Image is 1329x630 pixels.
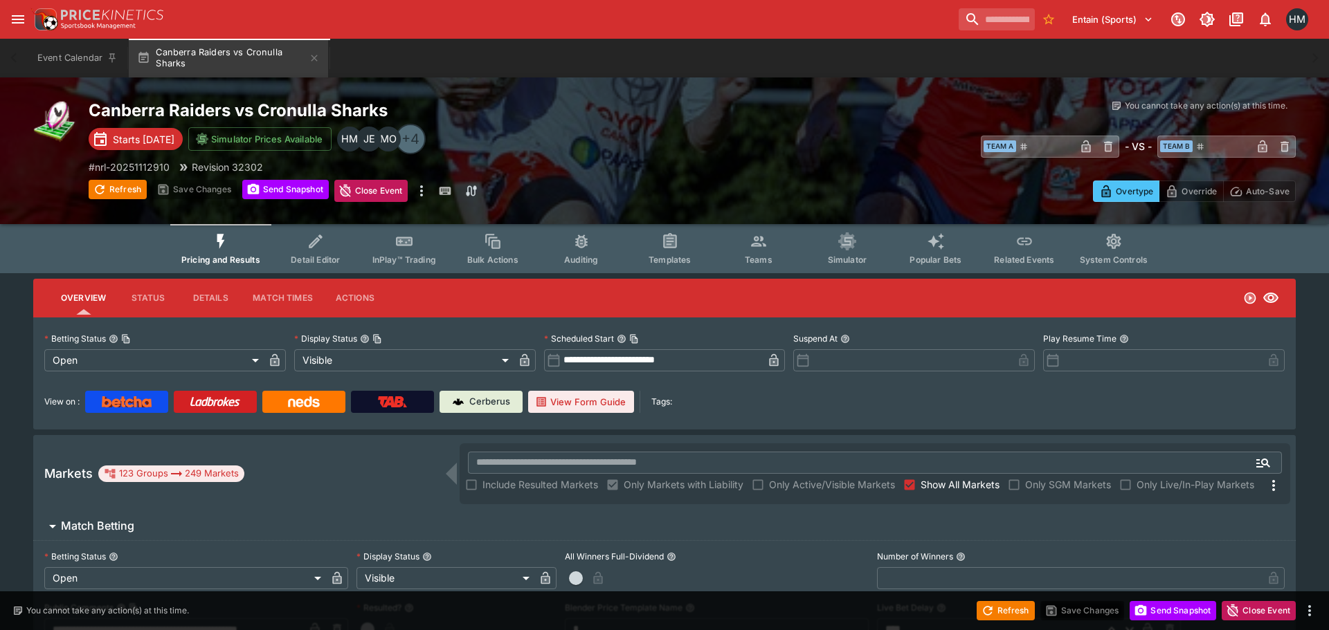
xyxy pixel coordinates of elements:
[242,281,324,315] button: Match Times
[910,254,961,265] span: Popular Bets
[651,391,672,413] label: Tags:
[30,6,58,33] img: PriceKinetics Logo
[440,391,523,413] a: Cerberus
[1038,8,1060,30] button: No Bookmarks
[1159,180,1223,202] button: Override
[769,477,895,492] span: Only Active/Visible Markets
[61,10,163,20] img: PriceKinetics
[1286,8,1308,30] div: Hamish McKerihan
[453,396,464,407] img: Cerberus
[1043,333,1116,344] p: Play Resume Time
[372,334,382,344] button: Copy To Clipboard
[1224,7,1249,32] button: Documentation
[33,512,1296,540] button: Match Betting
[372,254,436,265] span: InPlay™ Trading
[828,254,867,265] span: Simulator
[1093,180,1296,202] div: Start From
[26,604,189,617] p: You cannot take any action(s) at this time.
[877,550,953,562] p: Number of Winners
[984,140,1016,152] span: Team A
[378,396,407,407] img: TabNZ
[413,180,430,202] button: more
[44,391,80,413] label: View on :
[1182,184,1217,198] p: Override
[1253,7,1278,32] button: Notifications
[921,477,1000,492] span: Show All Markets
[956,552,966,562] button: Number of Winners
[528,391,634,413] button: View Form Guide
[33,100,78,144] img: rugby_league.png
[102,396,152,407] img: Betcha
[482,477,598,492] span: Include Resulted Markets
[61,519,134,533] h6: Match Betting
[469,395,510,409] p: Cerberus
[1166,7,1191,32] button: Connected to PK
[745,254,772,265] span: Teams
[181,254,260,265] span: Pricing and Results
[624,477,743,492] span: Only Markets with Liability
[44,333,106,344] p: Betting Status
[1301,602,1318,619] button: more
[1130,601,1216,620] button: Send Snapshot
[649,254,691,265] span: Templates
[1222,601,1296,620] button: Close Event
[1195,7,1220,32] button: Toggle light/dark mode
[1119,334,1129,344] button: Play Resume Time
[1025,477,1111,492] span: Only SGM Markets
[113,132,174,147] p: Starts [DATE]
[1116,184,1153,198] p: Overtype
[667,552,676,562] button: All Winners Full-Dividend
[1064,8,1161,30] button: Select Tenant
[840,334,850,344] button: Suspend At
[334,180,408,202] button: Close Event
[1160,140,1193,152] span: Team B
[188,127,332,151] button: Simulator Prices Available
[1263,290,1279,306] svg: Visible
[117,281,179,315] button: Status
[44,465,93,481] h5: Markets
[793,333,838,344] p: Suspend At
[1251,450,1276,475] button: Open
[50,281,117,315] button: Overview
[977,601,1035,620] button: Refresh
[337,127,362,151] div: Hamish McKerihan
[356,567,534,589] div: Visible
[1137,477,1254,492] span: Only Live/In-Play Markets
[6,7,30,32] button: open drawer
[121,334,131,344] button: Copy To Clipboard
[109,334,118,344] button: Betting StatusCopy To Clipboard
[564,254,598,265] span: Auditing
[360,334,370,344] button: Display StatusCopy To Clipboard
[1246,184,1290,198] p: Auto-Save
[629,334,639,344] button: Copy To Clipboard
[294,333,357,344] p: Display Status
[89,160,170,174] p: Copy To Clipboard
[617,334,626,344] button: Scheduled StartCopy To Clipboard
[89,180,147,199] button: Refresh
[288,396,319,407] img: Neds
[959,8,1035,30] input: search
[291,254,340,265] span: Detail Editor
[129,39,328,77] button: Canberra Raiders vs Cronulla Sharks
[170,224,1159,273] div: Event type filters
[104,465,239,482] div: 123 Groups 249 Markets
[376,127,401,151] div: Mark O'Loughlan
[1093,180,1159,202] button: Overtype
[565,550,664,562] p: All Winners Full-Dividend
[356,127,381,151] div: James Edlin
[190,396,240,407] img: Ladbrokes
[44,567,326,589] div: Open
[44,550,106,562] p: Betting Status
[544,333,614,344] p: Scheduled Start
[192,160,263,174] p: Revision 32302
[395,124,426,154] div: +4
[1243,291,1257,305] svg: Open
[994,254,1054,265] span: Related Events
[1223,180,1296,202] button: Auto-Save
[294,349,514,371] div: Visible
[44,349,264,371] div: Open
[1125,139,1152,154] h6: - VS -
[422,552,432,562] button: Display Status
[1265,477,1282,494] svg: More
[89,100,692,121] h2: Copy To Clipboard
